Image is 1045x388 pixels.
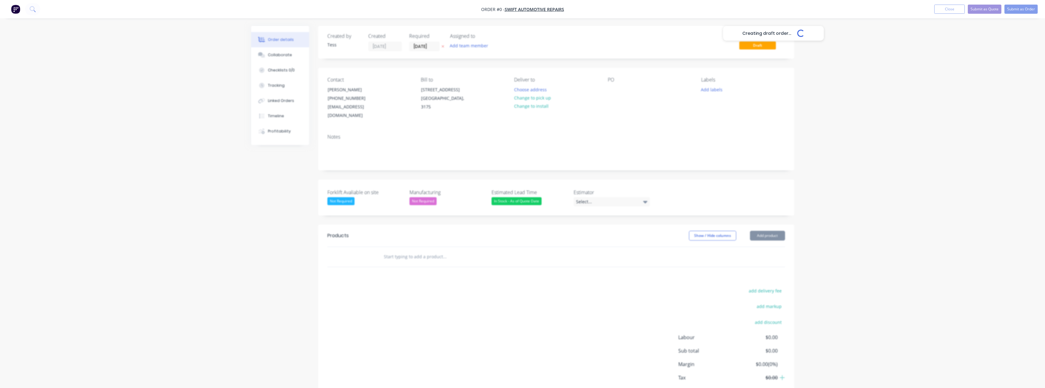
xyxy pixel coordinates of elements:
[934,5,965,14] button: Close
[481,6,505,12] span: Order #0 -
[723,26,824,41] div: Creating draft order...
[1004,5,1038,14] button: Submit as Order
[505,6,564,12] a: Swift Automotive Repairs
[11,5,20,14] img: Factory
[968,5,1001,14] button: Submit as Quote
